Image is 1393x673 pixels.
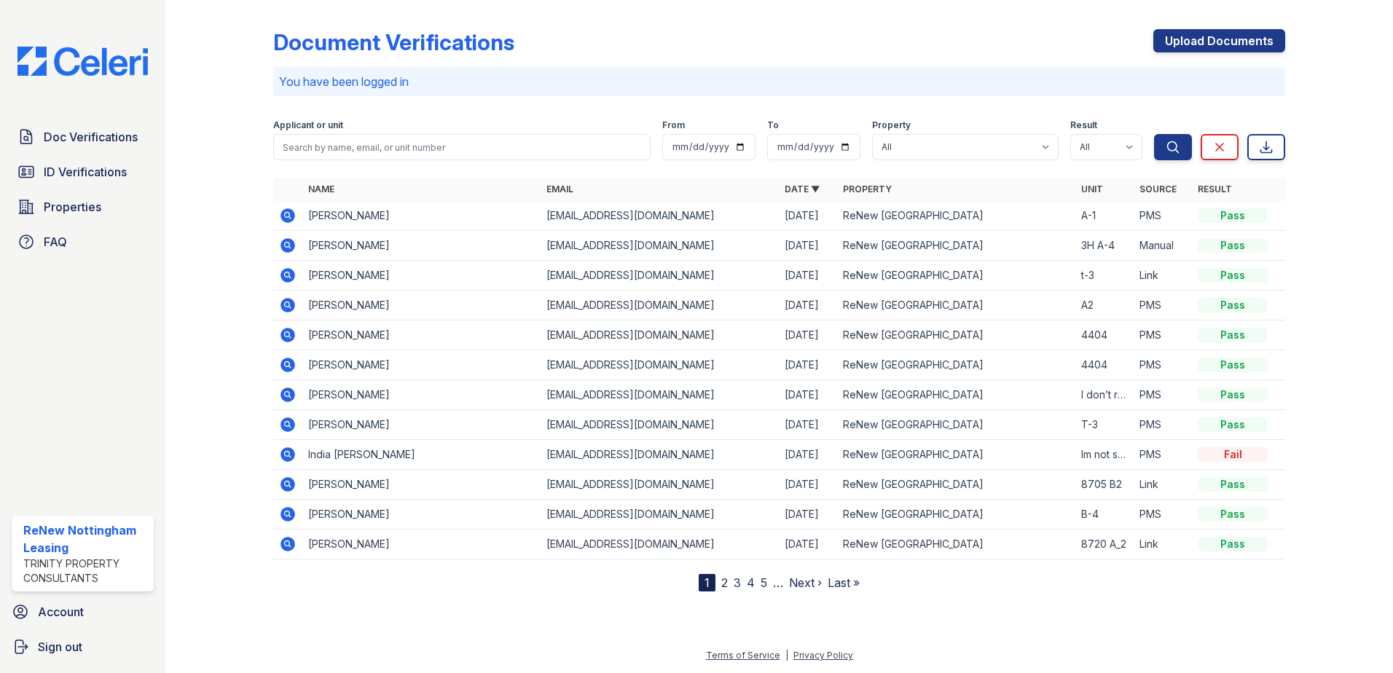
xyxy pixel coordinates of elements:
div: Pass [1198,417,1268,432]
span: Properties [44,198,101,216]
span: ID Verifications [44,163,127,181]
td: [EMAIL_ADDRESS][DOMAIN_NAME] [541,470,779,500]
a: Doc Verifications [12,122,154,151]
img: CE_Logo_Blue-a8612792a0a2168367f1c8372b55b34899dd931a85d93a1a3d3e32e68fde9ad4.png [6,47,160,76]
div: Trinity Property Consultants [23,556,148,586]
td: PMS [1134,201,1192,231]
td: ReNew [GEOGRAPHIC_DATA] [837,380,1075,410]
td: Link [1134,261,1192,291]
td: [DATE] [779,350,837,380]
div: Pass [1198,208,1268,223]
a: Sign out [6,632,160,661]
td: ReNew [GEOGRAPHIC_DATA] [837,530,1075,559]
a: Next › [789,575,822,590]
span: FAQ [44,233,67,251]
a: Account [6,597,160,626]
td: ReNew [GEOGRAPHIC_DATA] [837,261,1075,291]
td: [EMAIL_ADDRESS][DOMAIN_NAME] [541,440,779,470]
a: Email [546,184,573,194]
td: t-3 [1075,261,1134,291]
td: [EMAIL_ADDRESS][DOMAIN_NAME] [541,380,779,410]
td: [DATE] [779,291,837,320]
div: Pass [1198,477,1268,492]
td: [DATE] [779,261,837,291]
td: [EMAIL_ADDRESS][DOMAIN_NAME] [541,320,779,350]
p: You have been logged in [279,73,1279,90]
td: ReNew [GEOGRAPHIC_DATA] [837,500,1075,530]
td: [PERSON_NAME] [302,530,541,559]
label: Result [1070,119,1097,131]
a: 4 [747,575,755,590]
td: [EMAIL_ADDRESS][DOMAIN_NAME] [541,500,779,530]
div: Pass [1198,387,1268,402]
a: Property [843,184,892,194]
label: Property [872,119,911,131]
td: [EMAIL_ADDRESS][DOMAIN_NAME] [541,350,779,380]
td: [DATE] [779,500,837,530]
a: Last » [828,575,860,590]
div: | [785,650,788,661]
td: [DATE] [779,440,837,470]
td: [PERSON_NAME] [302,470,541,500]
td: ReNew [GEOGRAPHIC_DATA] [837,231,1075,261]
td: ReNew [GEOGRAPHIC_DATA] [837,470,1075,500]
div: Pass [1198,328,1268,342]
a: Upload Documents [1153,29,1285,52]
td: [EMAIL_ADDRESS][DOMAIN_NAME] [541,530,779,559]
div: Pass [1198,507,1268,522]
a: ID Verifications [12,157,154,186]
td: [PERSON_NAME] [302,410,541,440]
td: [PERSON_NAME] [302,291,541,320]
td: PMS [1134,380,1192,410]
td: India [PERSON_NAME] [302,440,541,470]
div: Pass [1198,268,1268,283]
span: … [773,574,783,591]
td: ReNew [GEOGRAPHIC_DATA] [837,410,1075,440]
td: [EMAIL_ADDRESS][DOMAIN_NAME] [541,231,779,261]
td: [DATE] [779,320,837,350]
a: Result [1198,184,1232,194]
div: Pass [1198,238,1268,253]
td: Manual [1134,231,1192,261]
a: Name [308,184,334,194]
td: Im not sure 8811 [1075,440,1134,470]
td: ReNew [GEOGRAPHIC_DATA] [837,320,1075,350]
td: T-3 [1075,410,1134,440]
td: [PERSON_NAME] [302,380,541,410]
td: [DATE] [779,470,837,500]
label: From [662,119,685,131]
td: [PERSON_NAME] [302,231,541,261]
td: I don’t remember it was A-2 or something 1,480 a month [1075,380,1134,410]
label: Applicant or unit [273,119,343,131]
div: 1 [699,574,715,591]
td: B-4 [1075,500,1134,530]
td: Link [1134,530,1192,559]
td: 3H A-4 [1075,231,1134,261]
td: 4404 [1075,350,1134,380]
td: ReNew [GEOGRAPHIC_DATA] [837,440,1075,470]
td: [PERSON_NAME] [302,500,541,530]
div: ReNew Nottingham Leasing [23,522,148,556]
td: [PERSON_NAME] [302,320,541,350]
td: [DATE] [779,231,837,261]
a: Unit [1081,184,1103,194]
div: Pass [1198,537,1268,551]
td: [PERSON_NAME] [302,261,541,291]
td: [DATE] [779,201,837,231]
td: 8705 B2 [1075,470,1134,500]
a: FAQ [12,227,154,256]
span: Sign out [38,638,82,656]
a: 3 [734,575,741,590]
td: ReNew [GEOGRAPHIC_DATA] [837,291,1075,320]
td: [DATE] [779,410,837,440]
span: Doc Verifications [44,128,138,146]
td: [EMAIL_ADDRESS][DOMAIN_NAME] [541,261,779,291]
div: Document Verifications [273,29,514,55]
td: [DATE] [779,380,837,410]
td: A2 [1075,291,1134,320]
a: Privacy Policy [793,650,853,661]
a: 2 [721,575,728,590]
td: [EMAIL_ADDRESS][DOMAIN_NAME] [541,291,779,320]
td: PMS [1134,320,1192,350]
